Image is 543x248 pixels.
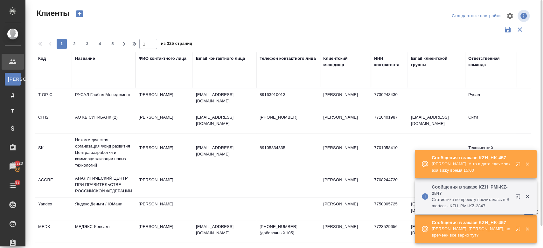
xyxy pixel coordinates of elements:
td: T-OP-C [35,88,72,111]
td: 7723529656 [371,220,408,243]
td: [PERSON_NAME] [136,88,193,111]
span: 3 [82,41,92,47]
td: 7750005725 [371,198,408,220]
td: Технический [465,141,516,164]
td: [EMAIL_ADDRESS][DOMAIN_NAME] [408,220,465,243]
span: Настроить таблицу [502,8,518,24]
p: Сообщения в заказе KZH_PMI-KZ-2847 [432,184,511,196]
p: Сообщения в заказе KZH_HK-457 [432,219,511,226]
button: Закрыть [521,226,534,232]
button: Открыть в новой вкладке [512,223,527,238]
td: MEDK [35,220,72,243]
td: [EMAIL_ADDRESS][DOMAIN_NAME] [408,198,465,220]
button: 4 [95,39,105,49]
a: 18323 [2,159,24,175]
td: [PERSON_NAME] [320,220,371,243]
td: Некоммерческая организация Фонд развития Центра разработки и коммерциализации новых технологий [72,134,136,172]
span: 2 [69,41,80,47]
span: [PERSON_NAME] [8,76,17,82]
td: [PERSON_NAME] [320,141,371,164]
button: Создать [72,8,87,19]
td: Yandex [35,198,72,220]
td: [PERSON_NAME] [320,174,371,196]
div: Email контактного лица [196,55,245,62]
td: [PERSON_NAME] [136,111,193,133]
button: 2 [69,39,80,49]
button: Сбросить фильтры [514,24,526,36]
button: Закрыть [521,194,534,199]
td: 7730248430 [371,88,408,111]
td: Сити [465,111,516,133]
td: 7701058410 [371,141,408,164]
td: [PERSON_NAME] [136,220,193,243]
div: Клиентский менеджер [323,55,368,68]
a: [PERSON_NAME] [5,73,21,86]
a: 93 [2,178,24,194]
td: 7710401987 [371,111,408,133]
td: [EMAIL_ADDRESS][DOMAIN_NAME] [408,111,465,133]
p: [PERSON_NAME]: А то в дате сдаче заказа вижу время 15:00 [432,161,511,174]
span: Посмотреть информацию [518,10,531,22]
span: 18323 [8,160,27,167]
p: [EMAIL_ADDRESS][DOMAIN_NAME] [196,114,253,127]
button: Сохранить фильтры [502,24,514,36]
div: ФИО контактного лица [139,55,186,62]
td: Яндекс Деньги / ЮМани [72,198,136,220]
div: split button [450,11,502,21]
div: Ответственная команда [468,55,513,68]
td: РУСАЛ Глобал Менеджмент [72,88,136,111]
td: АНАЛИТИЧЕСКИЙ ЦЕНТР ПРИ ПРАВИТЕЛЬСТВЕ РОССИЙСКОЙ ФЕДЕРАЦИИ [72,172,136,197]
td: ACGRF [35,174,72,196]
button: 5 [108,39,118,49]
div: ИНН контрагента [374,55,405,68]
span: Клиенты [35,8,69,18]
div: Код [38,55,46,62]
button: Закрыть [521,161,534,167]
td: [PERSON_NAME] [136,174,193,196]
button: 3 [82,39,92,49]
td: SK [35,141,72,164]
td: [PERSON_NAME] [136,141,193,164]
p: 89105834335 [260,145,317,151]
a: Д [5,89,21,101]
p: 89163910013 [260,92,317,98]
span: 5 [108,41,118,47]
td: [PERSON_NAME] [320,88,371,111]
a: Т [5,105,21,117]
td: CITI2 [35,111,72,133]
div: Email клиентской группы [411,55,462,68]
p: [PHONE_NUMBER] [260,114,317,121]
span: 93 [11,179,24,186]
p: Cтатистика по проекту посчиталась в Smartcat - KZH_PMI-KZ-2847 [432,196,511,209]
button: Открыть в новой вкладке [512,190,527,205]
p: [EMAIL_ADDRESS][DOMAIN_NAME] [196,92,253,104]
p: [PERSON_NAME]: [PERSON_NAME], по времени все верно тут? [432,226,511,238]
td: [PERSON_NAME] [136,198,193,220]
td: [PERSON_NAME] [320,198,371,220]
div: Телефон контактного лица [260,55,316,62]
div: Название [75,55,95,62]
td: [PERSON_NAME] [320,111,371,133]
td: Русал [465,88,516,111]
td: 7708244720 [371,174,408,196]
p: Сообщения в заказе KZH_HK-457 [432,155,511,161]
button: Открыть в новой вкладке [512,158,527,173]
p: [PHONE_NUMBER] (добавочный 105) [260,224,317,236]
span: Т [8,108,17,114]
span: 4 [95,41,105,47]
td: АО КБ СИТИБАНК (2) [72,111,136,133]
p: [EMAIL_ADDRESS][DOMAIN_NAME] [196,224,253,236]
span: Д [8,92,17,98]
td: МЕДЭКС-Консалт [72,220,136,243]
span: из 325 страниц [161,40,192,49]
p: [EMAIL_ADDRESS][DOMAIN_NAME] [196,145,253,157]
